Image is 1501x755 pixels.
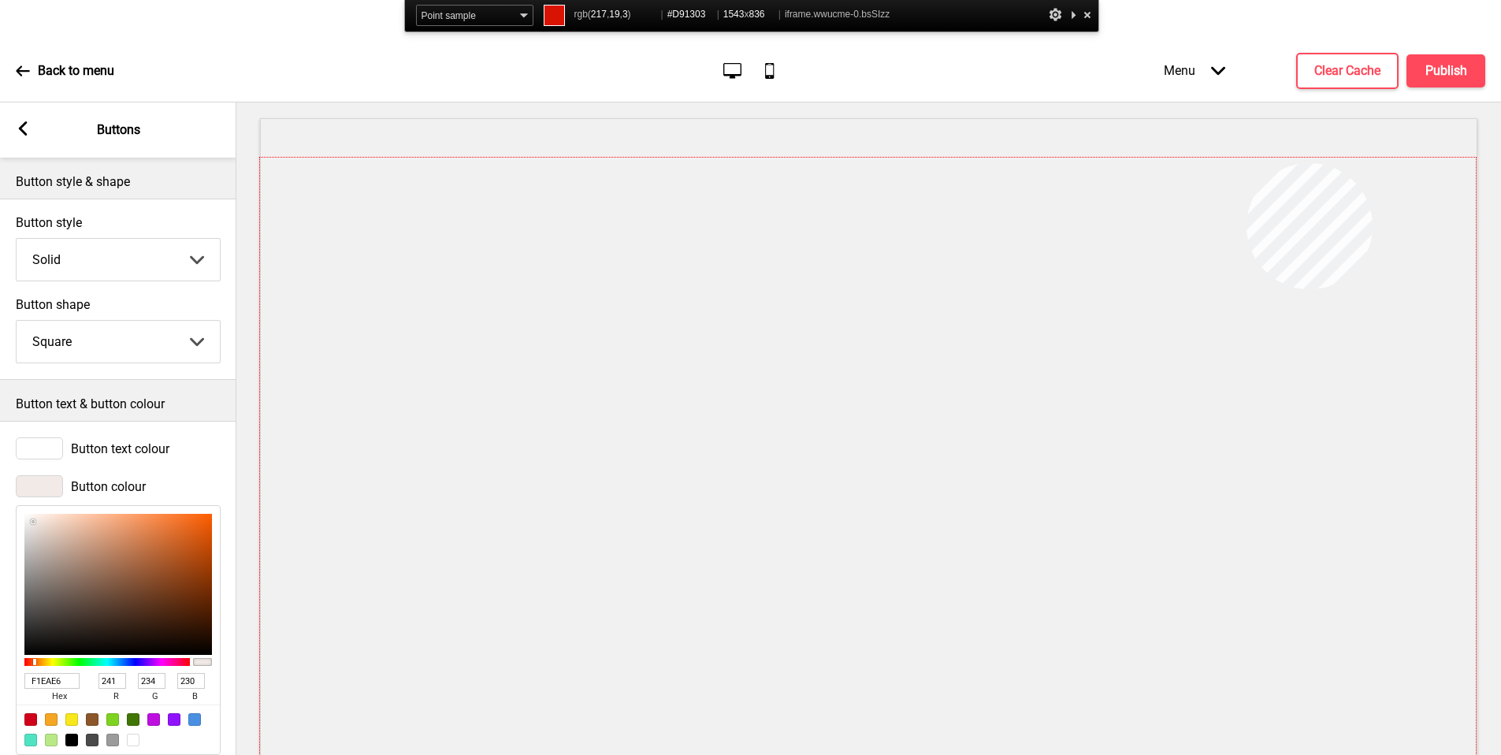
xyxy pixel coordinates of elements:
span: r [98,689,133,705]
label: Button style [16,215,221,230]
span: | [717,9,719,20]
div: #F8E71C [65,713,78,726]
div: #F5A623 [45,713,58,726]
span: iframe [785,5,890,24]
span: #D91303 [667,5,713,24]
p: Back to menu [38,62,114,80]
div: #000000 [65,734,78,746]
div: #D0021B [24,713,37,726]
h4: Publish [1425,62,1467,80]
span: | [778,9,781,20]
div: #417505 [127,713,139,726]
div: Options [1048,5,1064,24]
div: #7ED321 [106,713,119,726]
span: .wwucme-0.bsSIzz [811,9,890,20]
span: g [138,689,173,705]
span: 19 [609,9,619,20]
span: | [661,9,663,20]
p: Button text & button colour [16,396,221,413]
span: x [723,5,775,24]
p: Button style & shape [16,173,221,191]
span: 1543 [723,9,745,20]
div: #9B9B9B [106,734,119,746]
div: #4A90E2 [188,713,201,726]
button: Clear Cache [1296,53,1399,89]
div: Close and Stop Picking [1079,5,1095,24]
p: Buttons [97,121,140,139]
span: 836 [749,9,764,20]
div: #9013FE [168,713,180,726]
h4: Clear Cache [1314,62,1380,80]
span: 3 [622,9,628,20]
span: b [177,689,212,705]
button: Publish [1406,54,1485,87]
a: Back to menu [16,50,114,92]
span: Button text colour [71,441,169,456]
div: Button colour [16,475,221,497]
div: #8B572A [86,713,98,726]
div: #4A4A4A [86,734,98,746]
span: hex [24,689,94,705]
div: #BD10E0 [147,713,160,726]
div: #50E3C2 [24,734,37,746]
span: 217 [591,9,607,20]
span: Button colour [71,479,146,494]
div: Menu [1148,47,1241,94]
div: #B8E986 [45,734,58,746]
div: Collapse This Panel [1067,5,1079,24]
label: Button shape [16,297,221,312]
span: rgb( , , ) [574,5,657,24]
div: Button text colour [16,437,221,459]
div: #FFFFFF [127,734,139,746]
